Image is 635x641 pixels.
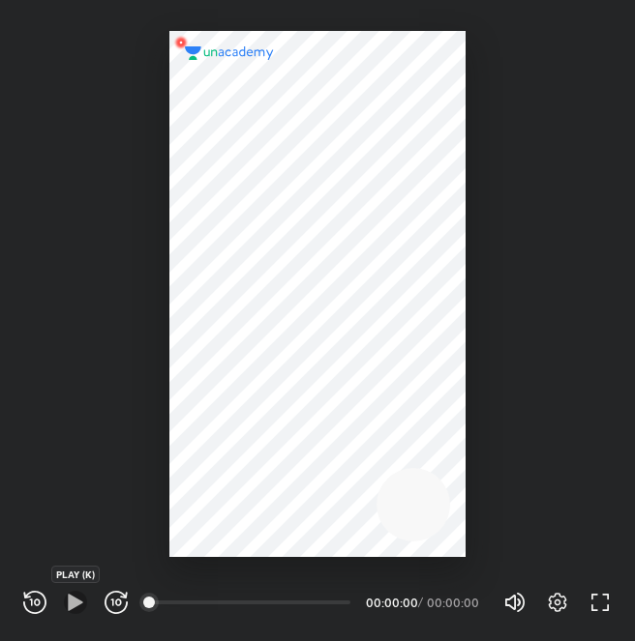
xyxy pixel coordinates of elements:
[366,597,414,608] div: 00:00:00
[185,46,274,60] img: logo.2a7e12a2.svg
[427,597,480,608] div: 00:00:00
[169,31,193,54] img: wMgqJGBwKWe8AAAAABJRU5ErkJggg==
[418,597,423,608] div: /
[51,566,100,583] div: PLAY (K)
